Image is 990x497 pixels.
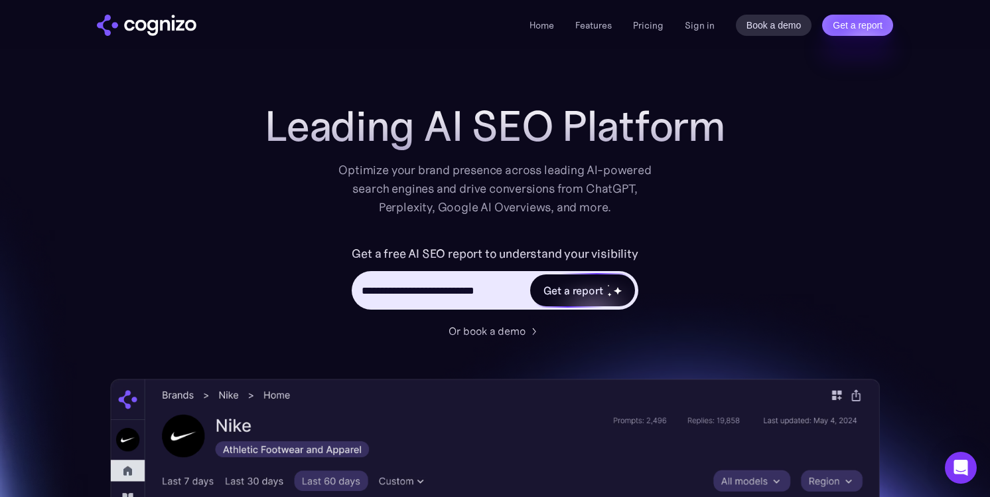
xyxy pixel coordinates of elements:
img: star [613,286,622,295]
a: Home [530,19,554,31]
div: Get a report [543,282,603,298]
img: cognizo logo [97,15,196,36]
div: Optimize your brand presence across leading AI-powered search engines and drive conversions from ... [332,161,658,217]
a: Book a demo [736,15,812,36]
a: Get a reportstarstarstar [529,273,636,308]
a: Or book a demo [449,323,541,339]
label: Get a free AI SEO report to understand your visibility [352,243,638,264]
img: star [607,292,612,297]
a: home [97,15,196,36]
a: Get a report [822,15,893,36]
div: Or book a demo [449,323,526,339]
div: Open Intercom Messenger [945,452,977,484]
form: Hero URL Input Form [352,243,638,316]
img: star [607,284,609,286]
a: Sign in [685,17,715,33]
a: Pricing [633,19,664,31]
h1: Leading AI SEO Platform [265,102,725,150]
a: Features [575,19,612,31]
